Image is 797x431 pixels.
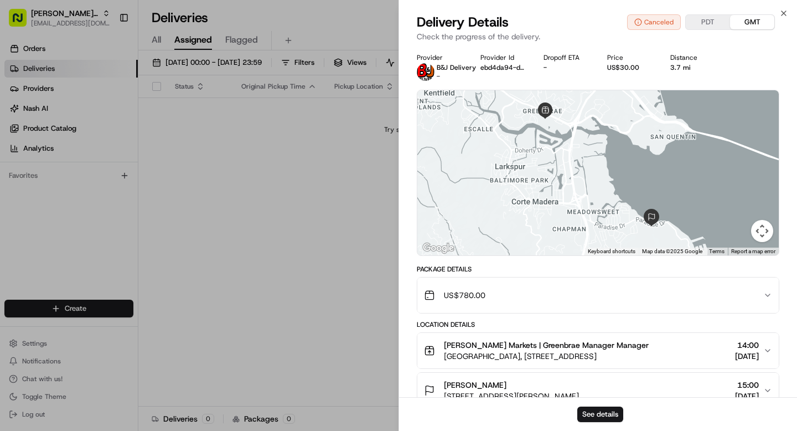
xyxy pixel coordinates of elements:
div: Distance [670,53,716,62]
button: [PERSON_NAME][STREET_ADDRESS][PERSON_NAME]15:00[DATE] [417,373,779,408]
img: Google [420,241,457,255]
p: Check the progress of the delivery. [417,31,779,42]
button: See details [577,407,623,422]
div: - [544,63,589,72]
a: Report a map error [731,248,775,254]
span: Delivery Details [417,13,509,31]
span: Map data ©2025 Google [642,248,702,254]
span: [PERSON_NAME] Markets | Greenbrae Manager Manager [444,340,649,351]
a: Open this area in Google Maps (opens a new window) [420,241,457,255]
span: [PERSON_NAME] [444,379,506,391]
div: 3.7 mi [670,63,716,72]
div: Provider [417,53,463,62]
span: [GEOGRAPHIC_DATA], [STREET_ADDRESS] [444,351,649,362]
span: [STREET_ADDRESS][PERSON_NAME] [444,391,579,402]
span: US$780.00 [444,290,485,301]
div: Price [607,53,653,62]
button: US$780.00 [417,278,779,313]
div: Provider Id [480,53,526,62]
button: Canceled [627,14,681,30]
span: 15:00 [735,379,759,391]
div: Location Details [417,320,779,329]
button: PDT [686,15,730,29]
button: Keyboard shortcuts [588,248,635,255]
button: Map camera controls [751,220,773,242]
span: - [437,72,440,81]
span: B&J Delivery [437,63,476,72]
div: US$30.00 [607,63,653,72]
div: Dropoff ETA [544,53,589,62]
span: 14:00 [735,340,759,351]
button: ebd4da94-d38a-2fcc-bd5c-d07586abf139 [480,63,526,72]
button: [PERSON_NAME] Markets | Greenbrae Manager Manager[GEOGRAPHIC_DATA], [STREET_ADDRESS]14:00[DATE] [417,333,779,368]
img: profile_bj_cartwheel_2man.png [417,63,434,81]
button: GMT [730,15,774,29]
a: Terms (opens in new tab) [709,248,724,254]
span: [DATE] [735,391,759,402]
div: Package Details [417,265,779,274]
span: [DATE] [735,351,759,362]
